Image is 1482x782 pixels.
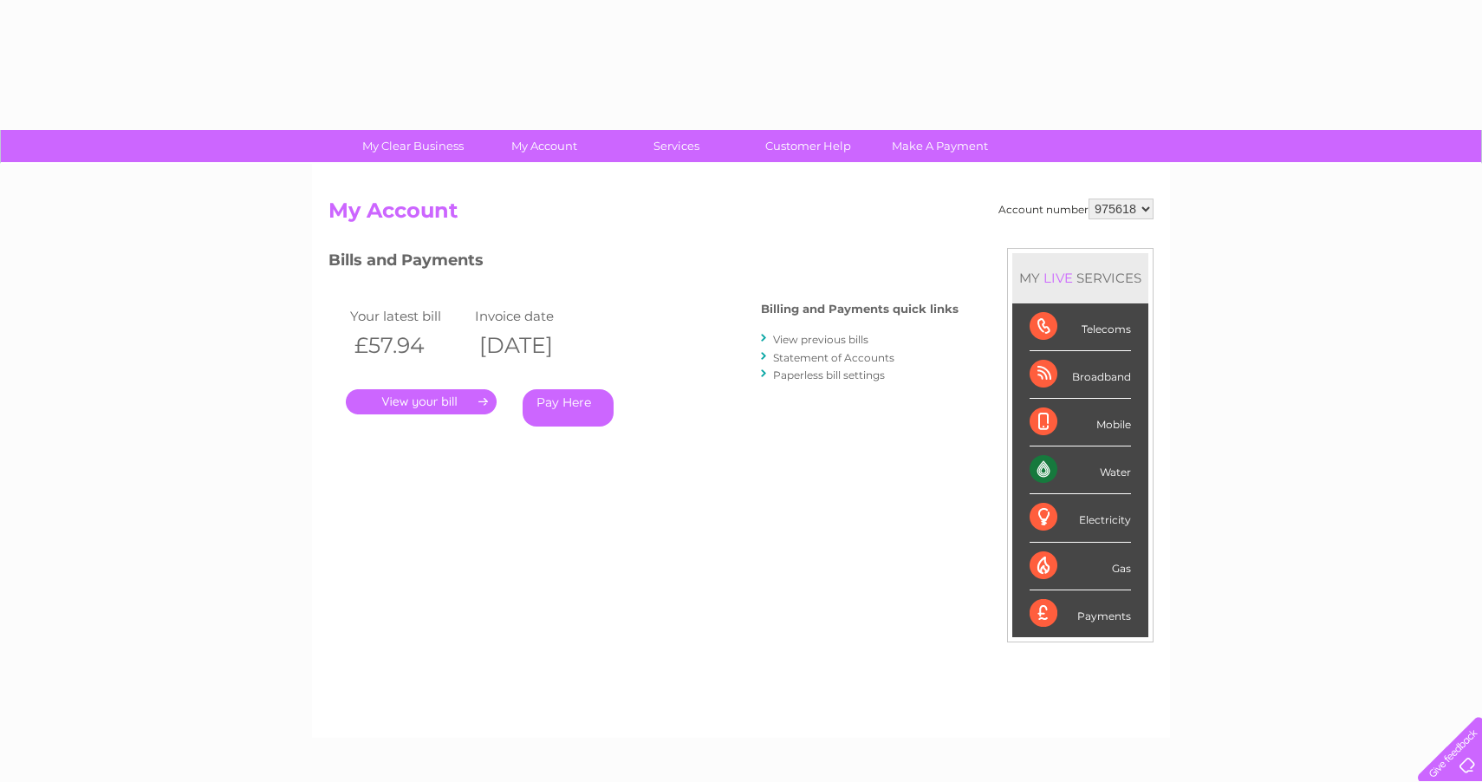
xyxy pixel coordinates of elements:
td: Invoice date [471,304,595,328]
div: Mobile [1030,399,1131,446]
h3: Bills and Payments [328,248,959,278]
div: MY SERVICES [1012,253,1148,303]
h2: My Account [328,199,1154,231]
div: Broadband [1030,351,1131,399]
a: Paperless bill settings [773,368,885,381]
a: Customer Help [737,130,880,162]
a: Make A Payment [868,130,1011,162]
a: My Clear Business [341,130,484,162]
div: LIVE [1040,270,1076,286]
div: Water [1030,446,1131,494]
div: Gas [1030,543,1131,590]
h4: Billing and Payments quick links [761,303,959,316]
div: Payments [1030,590,1131,637]
div: Electricity [1030,494,1131,542]
a: Pay Here [523,389,614,427]
td: Your latest bill [346,304,471,328]
a: My Account [473,130,616,162]
a: Statement of Accounts [773,351,894,364]
div: Telecoms [1030,303,1131,351]
a: . [346,389,497,414]
th: £57.94 [346,328,471,363]
a: Services [605,130,748,162]
th: [DATE] [471,328,595,363]
a: View previous bills [773,333,868,346]
div: Account number [998,199,1154,219]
